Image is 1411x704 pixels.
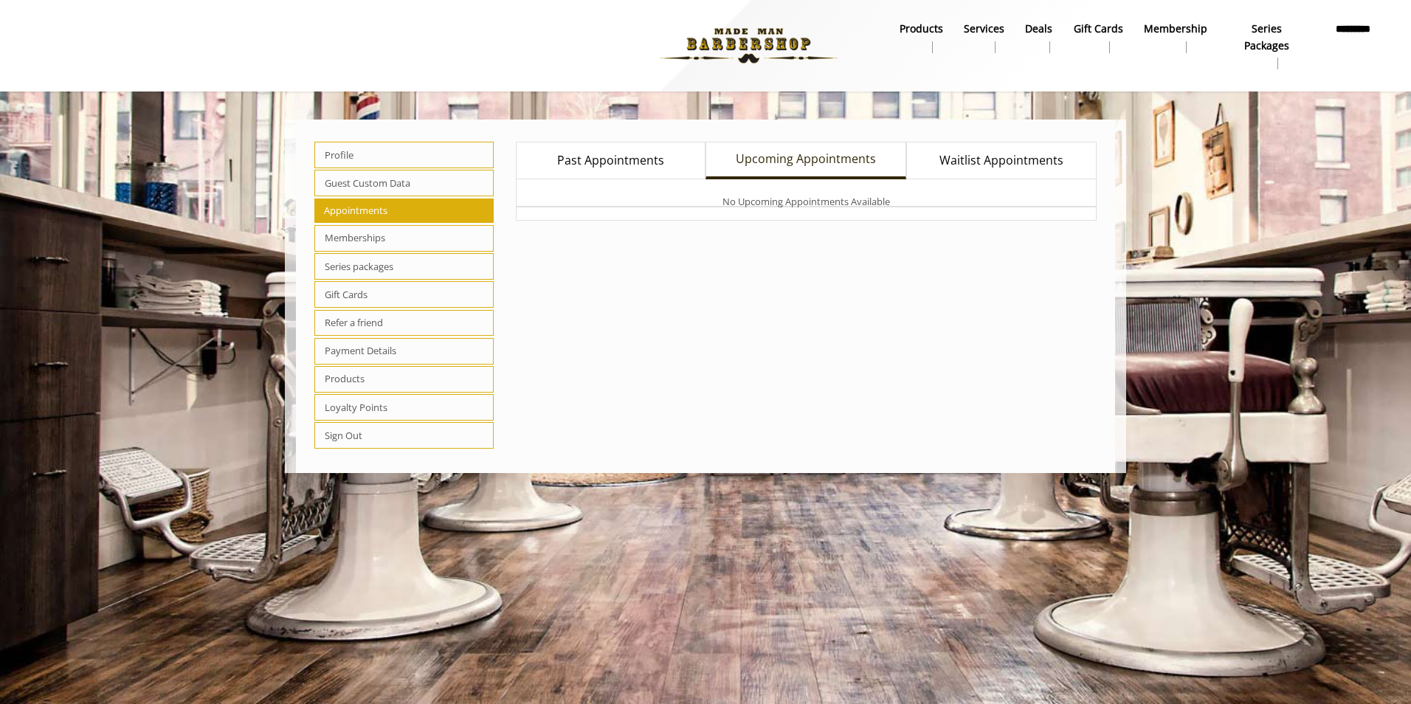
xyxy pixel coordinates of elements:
[1015,18,1063,57] a: DealsDeals
[314,199,494,224] span: Appointments
[314,310,494,337] span: Refer a friend
[953,18,1015,57] a: ServicesServices
[1134,18,1218,57] a: MembershipMembership
[314,253,494,280] span: Series packages
[1218,18,1317,73] a: Series packagesSeries packages
[314,422,494,449] span: Sign Out
[1228,21,1306,54] b: Series packages
[314,281,494,308] span: Gift Cards
[647,5,850,86] img: Made Man Barbershop logo
[964,21,1004,37] b: Services
[1063,18,1134,57] a: Gift cardsgift cards
[314,366,494,393] span: Products
[314,170,494,196] span: Guest Custom Data
[314,338,494,365] span: Payment Details
[314,394,494,421] span: Loyalty Points
[1025,21,1052,37] b: Deals
[1074,21,1123,37] b: gift cards
[314,142,494,168] span: Profile
[314,225,494,252] span: Memberships
[1144,21,1207,37] b: Membership
[939,151,1063,170] span: Waitlist Appointments
[736,150,876,169] span: Upcoming Appointments
[900,21,943,37] b: products
[889,18,953,57] a: Productsproducts
[557,151,664,170] span: Past Appointments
